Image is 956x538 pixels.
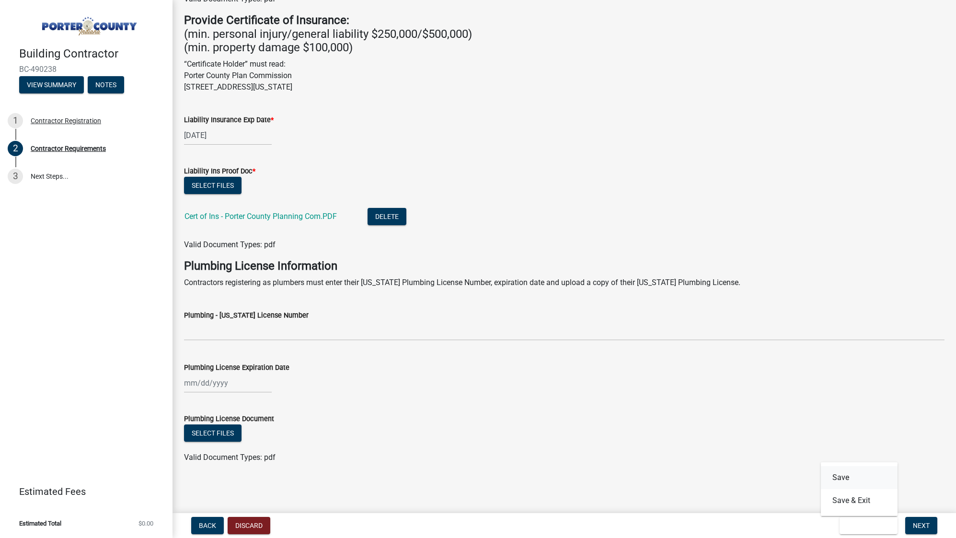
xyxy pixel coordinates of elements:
[88,81,124,89] wm-modal-confirm: Notes
[31,145,106,152] div: Contractor Requirements
[19,81,84,89] wm-modal-confirm: Summary
[8,169,23,184] div: 3
[184,424,242,442] button: Select files
[184,168,255,175] label: Liability Ins Proof Doc
[368,213,406,222] wm-modal-confirm: Delete Document
[19,520,61,527] span: Estimated Total
[184,13,944,55] h4: (min. personal injury/general liability $250,000/$500,000) (min. property damage $100,000)
[184,416,274,423] label: Plumbing License Document
[840,517,898,534] button: Save & Exit
[228,517,270,534] button: Discard
[847,522,884,529] span: Save & Exit
[368,208,406,225] button: Delete
[184,277,944,288] p: Contractors registering as plumbers must enter their [US_STATE] Plumbing License Number, expirati...
[184,453,276,462] span: Valid Document Types: pdf
[184,373,272,393] input: mm/dd/yyyy
[31,117,101,124] div: Contractor Registration
[913,522,930,529] span: Next
[905,517,937,534] button: Next
[19,76,84,93] button: View Summary
[184,117,274,124] label: Liability Insurance Exp Date
[821,489,898,512] button: Save & Exit
[184,365,289,371] label: Plumbing License Expiration Date
[19,65,153,74] span: BC-490238
[184,177,242,194] button: Select files
[199,522,216,529] span: Back
[191,517,224,534] button: Back
[184,312,309,319] label: Plumbing - [US_STATE] License Number
[184,126,272,145] input: mm/dd/yyyy
[184,259,337,273] strong: Plumbing License Information
[821,466,898,489] button: Save
[138,520,153,527] span: $0.00
[184,240,276,249] span: Valid Document Types: pdf
[19,47,165,61] h4: Building Contractor
[184,58,944,93] p: “Certificate Holder” must read: Porter County Plan Commission [STREET_ADDRESS][US_STATE]
[8,141,23,156] div: 2
[184,212,337,221] a: Cert of Ins - Porter County Planning Com.PDF
[19,10,157,37] img: Porter County, Indiana
[184,13,349,27] strong: Provide Certificate of Insurance:
[8,482,157,501] a: Estimated Fees
[8,113,23,128] div: 1
[821,462,898,516] div: Save & Exit
[88,76,124,93] button: Notes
